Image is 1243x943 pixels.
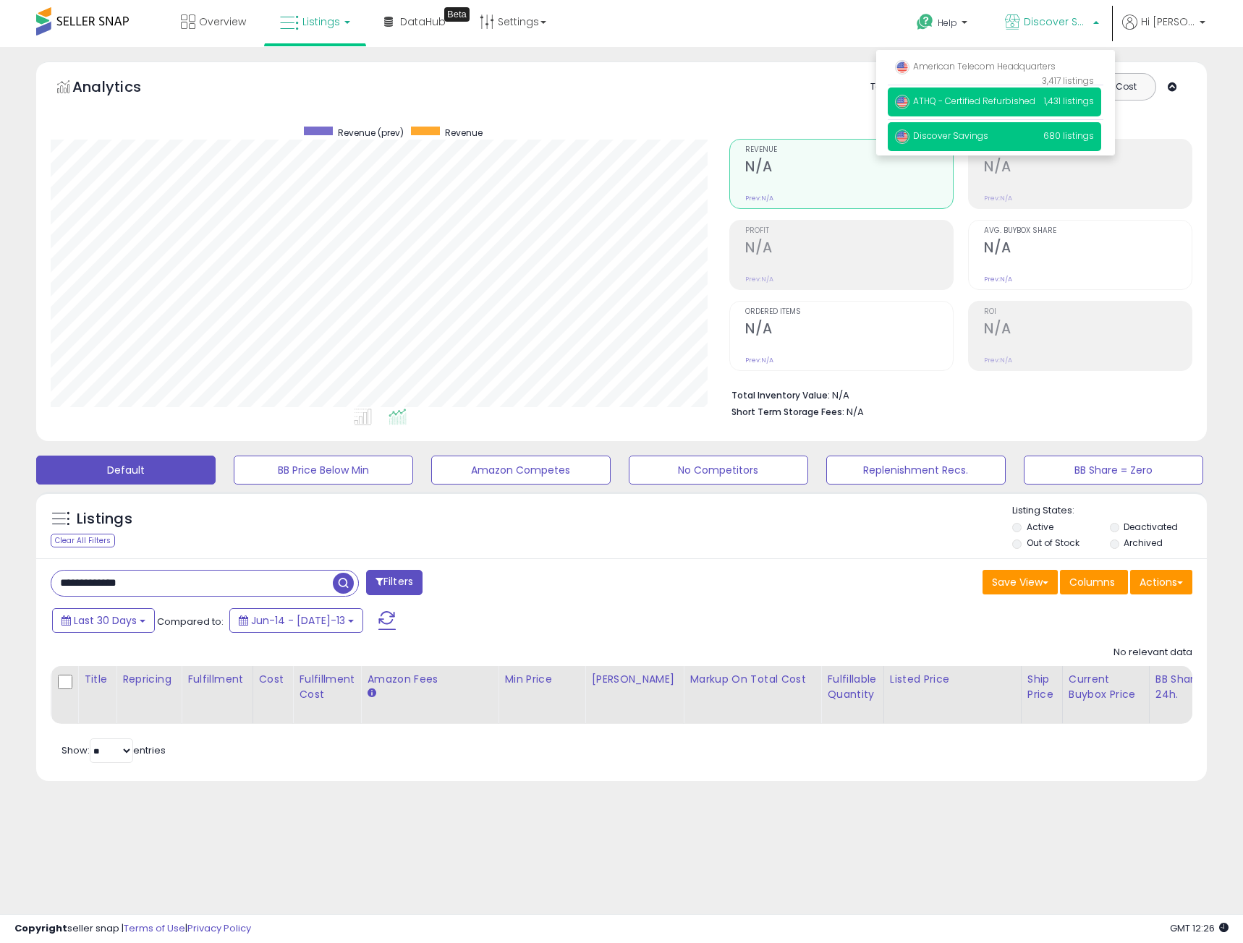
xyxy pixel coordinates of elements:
[157,615,224,628] span: Compared to:
[731,385,1182,403] li: N/A
[367,687,376,700] small: Amazon Fees.
[77,509,132,529] h5: Listings
[366,570,423,595] button: Filters
[445,127,483,139] span: Revenue
[251,613,345,628] span: Jun-14 - [DATE]-13
[745,320,953,340] h2: N/A
[1155,672,1208,702] div: BB Share 24h.
[1122,14,1205,47] a: Hi [PERSON_NAME]
[1027,537,1079,549] label: Out of Stock
[745,158,953,178] h2: N/A
[1124,521,1178,533] label: Deactivated
[259,672,287,687] div: Cost
[745,275,773,283] small: Prev: N/A
[984,308,1192,316] span: ROI
[847,405,864,419] span: N/A
[1027,672,1056,702] div: Ship Price
[905,2,982,47] a: Help
[827,672,877,702] div: Fulfillable Quantity
[826,456,1006,485] button: Replenishment Recs.
[61,743,166,757] span: Show: entries
[199,14,246,29] span: Overview
[984,227,1192,235] span: Avg. Buybox Share
[1012,504,1207,518] p: Listing States:
[444,7,470,22] div: Tooltip anchor
[745,308,953,316] span: Ordered Items
[984,320,1192,340] h2: N/A
[890,672,1015,687] div: Listed Price
[938,17,957,29] span: Help
[895,129,988,142] span: Discover Savings
[187,672,246,687] div: Fulfillment
[51,534,115,547] div: Clear All Filters
[629,456,808,485] button: No Competitors
[745,239,953,259] h2: N/A
[1113,646,1192,660] div: No relevant data
[1042,74,1094,87] span: 3,417 listings
[983,570,1058,594] button: Save View
[299,672,355,702] div: Fulfillment Cost
[745,227,953,235] span: Profit
[36,456,216,485] button: Default
[895,95,909,109] img: usa.png
[984,356,1012,364] small: Prev: N/A
[895,95,1035,107] span: ATHQ - Certified Refurbished
[1060,570,1128,594] button: Columns
[302,14,340,29] span: Listings
[1124,537,1163,549] label: Archived
[895,60,1056,72] span: American Telecom Headquarters
[984,158,1192,178] h2: N/A
[745,356,773,364] small: Prev: N/A
[74,613,137,628] span: Last 30 Days
[52,608,155,633] button: Last 30 Days
[84,672,110,687] div: Title
[1043,129,1094,142] span: 680 listings
[916,13,934,31] i: Get Help
[690,672,815,687] div: Markup on Total Cost
[1024,14,1089,29] span: Discover Savings
[984,275,1012,283] small: Prev: N/A
[122,672,175,687] div: Repricing
[1027,521,1053,533] label: Active
[984,194,1012,202] small: Prev: N/A
[745,146,953,154] span: Revenue
[684,666,821,724] th: The percentage added to the cost of goods (COGS) that forms the calculator for Min & Max prices.
[72,77,169,101] h5: Analytics
[1069,575,1115,589] span: Columns
[591,672,677,687] div: [PERSON_NAME]
[431,456,611,485] button: Amazon Competes
[745,194,773,202] small: Prev: N/A
[984,239,1192,259] h2: N/A
[1069,672,1143,702] div: Current Buybox Price
[1130,570,1192,594] button: Actions
[504,672,579,687] div: Min Price
[338,127,404,139] span: Revenue (prev)
[870,80,927,94] div: Totals For
[367,672,492,687] div: Amazon Fees
[731,389,830,401] b: Total Inventory Value:
[895,129,909,144] img: usa.png
[1141,14,1195,29] span: Hi [PERSON_NAME]
[895,60,909,74] img: usa.png
[1044,95,1094,107] span: 1,431 listings
[400,14,446,29] span: DataHub
[731,406,844,418] b: Short Term Storage Fees:
[234,456,413,485] button: BB Price Below Min
[1024,456,1203,485] button: BB Share = Zero
[229,608,363,633] button: Jun-14 - [DATE]-13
